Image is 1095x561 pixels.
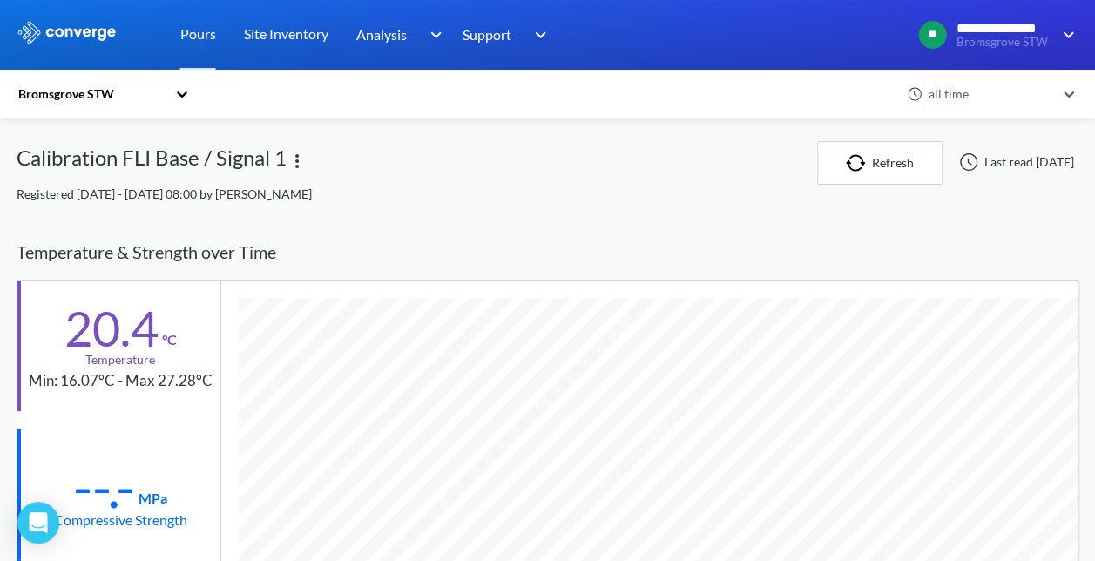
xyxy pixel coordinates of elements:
img: icon-clock.svg [907,86,923,102]
div: Open Intercom Messenger [17,502,59,544]
img: more.svg [287,151,308,172]
img: downArrow.svg [418,24,446,45]
img: icon-refresh.svg [846,154,872,172]
img: downArrow.svg [1051,24,1079,45]
div: Temperature [85,350,155,369]
div: --.- [73,465,135,509]
span: Bromsgrove STW [956,36,1051,49]
div: Min: 16.07°C - Max 27.28°C [29,369,213,393]
div: Bromsgrove STW [17,84,166,104]
div: 20.4 [64,307,159,350]
img: logo_ewhite.svg [17,21,118,44]
div: Temperature & Strength over Time [17,225,1079,280]
div: Last read [DATE] [950,152,1079,172]
div: all time [924,84,1055,104]
span: Support [463,24,511,45]
span: Registered [DATE] - [DATE] 08:00 by [PERSON_NAME] [17,186,312,201]
div: Calibration FLI Base / Signal 1 [17,141,287,185]
button: Refresh [817,141,943,185]
span: Analysis [356,24,407,45]
div: Compressive Strength [54,509,187,531]
img: downArrow.svg [524,24,551,45]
